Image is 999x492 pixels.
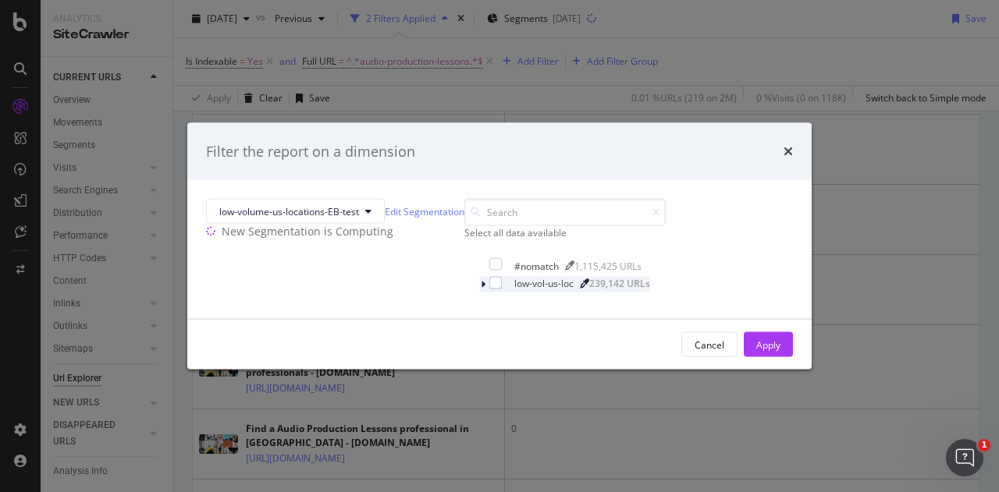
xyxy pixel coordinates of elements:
div: 239,142 URLs [589,277,650,290]
input: Search [464,199,666,226]
span: 1 [978,439,990,451]
button: low-volume-us-locations-EB-test [206,199,385,224]
iframe: Intercom live chat [946,439,983,476]
div: #nomatch [514,259,559,272]
div: low-vol-us-loc [514,277,574,290]
div: Cancel [695,338,724,351]
a: Edit Segmentation [385,203,464,219]
div: Select all data available [464,226,666,239]
div: New Segmentation is Computing [222,224,396,239]
button: Apply [744,332,793,357]
button: Cancel [681,332,738,357]
span: low-volume-us-locations-EB-test [219,204,359,218]
div: Apply [756,338,780,351]
div: times [784,141,793,161]
div: 1,115,425 URLs [574,259,642,272]
div: modal [187,122,812,370]
div: Filter the report on a dimension [206,141,415,161]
